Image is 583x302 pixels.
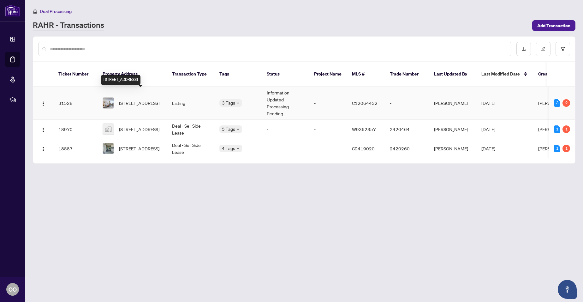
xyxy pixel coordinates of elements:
[561,47,565,51] span: filter
[103,98,114,108] img: thumbnail-img
[385,87,429,120] td: -
[119,145,159,152] span: [STREET_ADDRESS]
[533,62,571,87] th: Created By
[538,126,572,132] span: [PERSON_NAME]
[41,101,46,106] img: Logo
[562,125,570,133] div: 1
[101,75,140,85] div: [STREET_ADDRESS]
[385,139,429,158] td: 2420260
[429,139,476,158] td: [PERSON_NAME]
[558,280,577,299] button: Open asap
[309,87,347,120] td: -
[481,100,495,106] span: [DATE]
[167,120,214,139] td: Deal - Sell Side Lease
[347,62,385,87] th: MLS #
[429,62,476,87] th: Last Updated By
[236,128,240,131] span: down
[309,120,347,139] td: -
[33,20,104,31] a: RAHR - Transactions
[537,21,570,31] span: Add Transaction
[119,100,159,106] span: [STREET_ADDRESS]
[429,87,476,120] td: [PERSON_NAME]
[521,47,526,51] span: download
[476,62,533,87] th: Last Modified Date
[352,146,375,151] span: C9419020
[222,125,235,133] span: 5 Tags
[262,139,309,158] td: -
[538,100,572,106] span: [PERSON_NAME]
[262,62,309,87] th: Status
[103,143,114,154] img: thumbnail-img
[236,101,240,105] span: down
[309,62,347,87] th: Project Name
[536,42,550,56] button: edit
[385,120,429,139] td: 2420464
[41,147,46,152] img: Logo
[554,99,560,107] div: 3
[538,146,572,151] span: [PERSON_NAME]
[532,20,575,31] button: Add Transaction
[222,99,235,106] span: 3 Tags
[167,87,214,120] td: Listing
[236,147,240,150] span: down
[53,87,98,120] td: 31528
[38,124,48,134] button: Logo
[429,120,476,139] td: [PERSON_NAME]
[562,99,570,107] div: 2
[562,145,570,152] div: 1
[541,47,545,51] span: edit
[41,127,46,132] img: Logo
[516,42,531,56] button: download
[53,120,98,139] td: 18970
[53,139,98,158] td: 18587
[103,124,114,135] img: thumbnail-img
[53,62,98,87] th: Ticket Number
[554,145,560,152] div: 1
[222,145,235,152] span: 4 Tags
[309,139,347,158] td: -
[481,146,495,151] span: [DATE]
[40,9,72,14] span: Deal Processing
[262,120,309,139] td: -
[352,126,376,132] span: W9362357
[33,9,37,14] span: home
[38,143,48,154] button: Logo
[554,125,560,133] div: 1
[98,62,167,87] th: Property Address
[262,87,309,120] td: Information Updated - Processing Pending
[167,139,214,158] td: Deal - Sell Side Lease
[167,62,214,87] th: Transaction Type
[385,62,429,87] th: Trade Number
[481,126,495,132] span: [DATE]
[9,285,17,294] span: OO
[119,126,159,133] span: [STREET_ADDRESS]
[5,5,20,16] img: logo
[352,100,378,106] span: C12064432
[556,42,570,56] button: filter
[38,98,48,108] button: Logo
[214,62,262,87] th: Tags
[481,70,520,77] span: Last Modified Date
